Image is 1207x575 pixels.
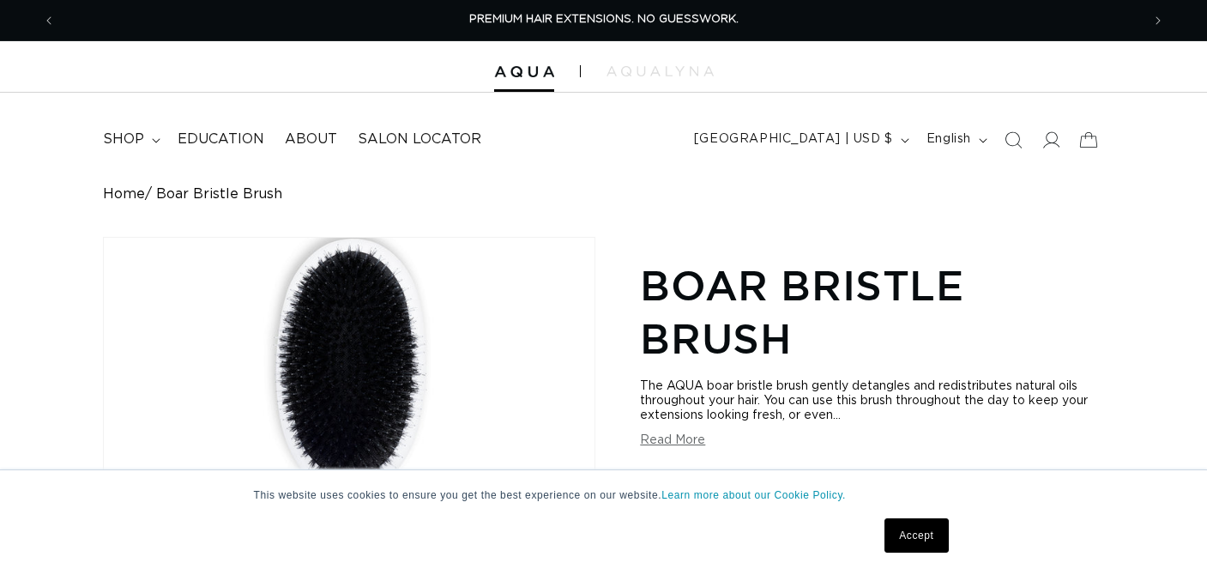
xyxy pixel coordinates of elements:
span: Education [178,130,264,148]
img: Aqua Hair Extensions [494,66,554,78]
button: English [916,124,994,156]
a: Education [167,120,275,159]
span: Salon Locator [358,130,481,148]
p: This website uses cookies to ensure you get the best experience on our website. [254,487,954,503]
div: The AQUA boar bristle brush gently detangles and redistributes natural oils throughout your hair.... [640,379,1104,423]
span: [GEOGRAPHIC_DATA] | USD $ [694,130,893,148]
button: Read More [640,433,705,448]
button: Next announcement [1139,4,1177,37]
span: About [285,130,337,148]
h1: Boar Bristle Brush [640,258,1104,366]
summary: Search [994,121,1032,159]
span: English [926,130,971,148]
img: aqualyna.com [607,66,714,76]
a: Accept [884,518,948,553]
summary: shop [93,120,167,159]
span: PREMIUM HAIR EXTENSIONS. NO GUESSWORK. [469,14,739,25]
a: Learn more about our Cookie Policy. [661,489,846,501]
span: Boar Bristle Brush [156,186,282,203]
span: shop [103,130,144,148]
nav: breadcrumbs [103,186,1104,203]
a: Salon Locator [347,120,492,159]
button: Previous announcement [30,4,68,37]
a: Home [103,186,145,203]
button: [GEOGRAPHIC_DATA] | USD $ [684,124,916,156]
a: About [275,120,347,159]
